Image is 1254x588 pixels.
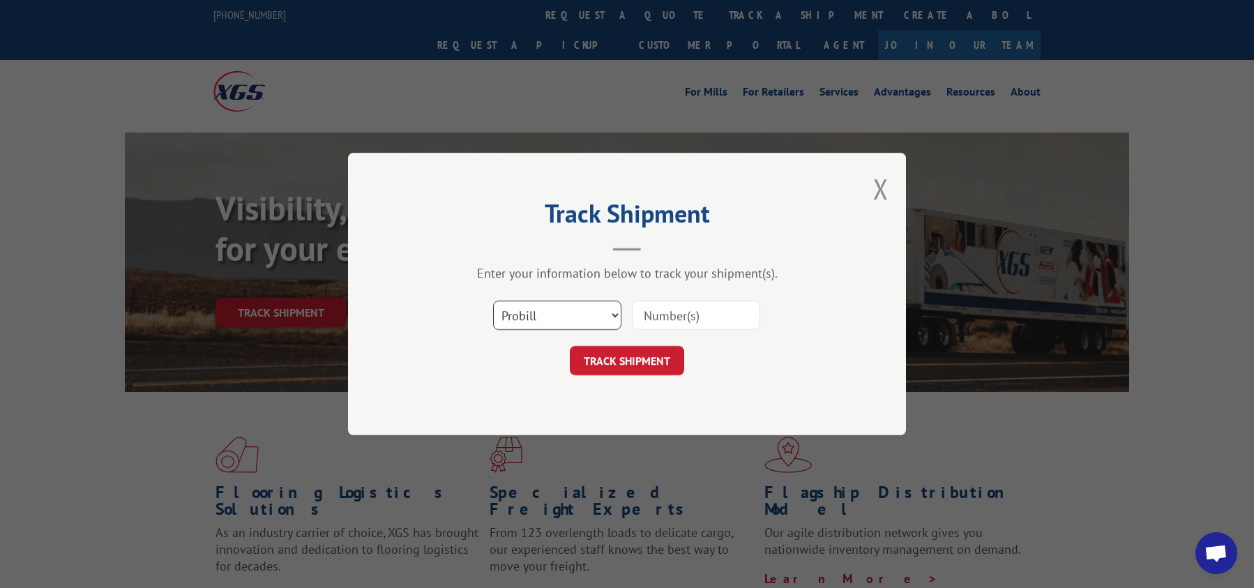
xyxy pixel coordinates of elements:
button: TRACK SHIPMENT [570,346,684,375]
input: Number(s) [632,301,760,330]
div: Enter your information below to track your shipment(s). [418,265,836,281]
a: Open chat [1195,532,1237,574]
h2: Track Shipment [418,204,836,230]
button: Close modal [873,170,889,207]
